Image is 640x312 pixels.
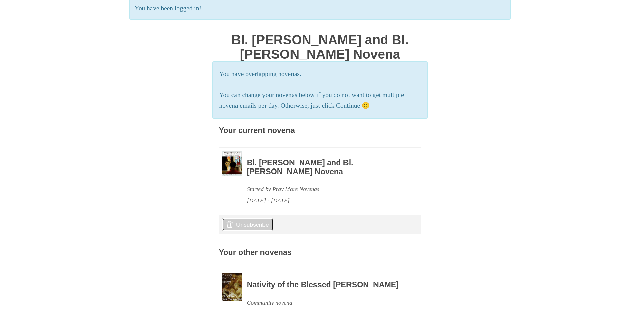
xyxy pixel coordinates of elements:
[222,218,273,231] a: Unsubscribe
[219,89,421,112] p: You can change your novenas below if you do not want to get multiple novena emails per day. Other...
[247,281,403,289] h3: Nativity of the Blessed [PERSON_NAME]
[247,297,403,308] div: Community novena
[247,184,403,195] div: Started by Pray More Novenas
[219,248,421,261] h3: Your other novenas
[222,151,242,176] img: Novena image
[219,33,421,61] h1: Bl. [PERSON_NAME] and Bl. [PERSON_NAME] Novena
[219,69,421,80] p: You have overlapping novenas.
[247,195,403,206] div: [DATE] - [DATE]
[219,126,421,139] h3: Your current novena
[247,159,403,176] h3: Bl. [PERSON_NAME] and Bl. [PERSON_NAME] Novena
[222,273,242,301] img: Novena image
